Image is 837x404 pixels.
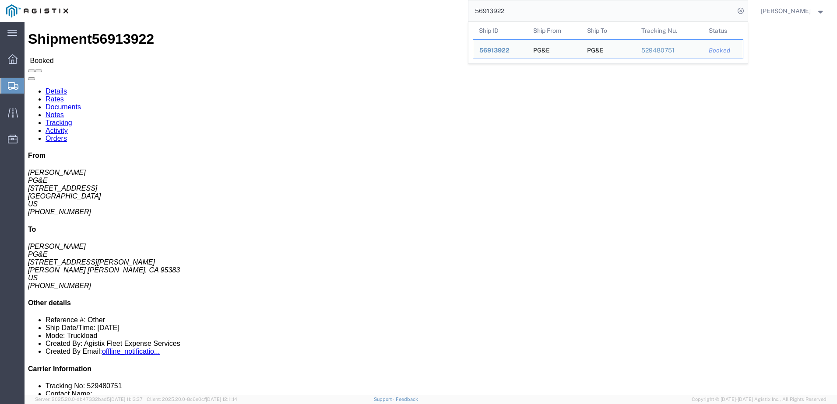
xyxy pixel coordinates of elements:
span: [DATE] 12:11:14 [206,397,237,402]
input: Search for shipment number, reference number [468,0,735,21]
span: Copyright © [DATE]-[DATE] Agistix Inc., All Rights Reserved [692,396,826,403]
span: [DATE] 11:13:37 [110,397,143,402]
button: [PERSON_NAME] [760,6,825,16]
div: Booked [709,46,737,55]
a: Support [374,397,396,402]
span: Deni Smith [761,6,811,16]
span: Server: 2025.20.0-db47332bad5 [35,397,143,402]
a: Feedback [396,397,418,402]
div: 529480751 [641,46,696,55]
iframe: FS Legacy Container [25,22,837,395]
div: PG&E [533,40,549,59]
th: Ship To [581,22,635,39]
th: Tracking Nu. [635,22,703,39]
div: PG&E [587,40,604,59]
img: logo [6,4,68,17]
span: Client: 2025.20.0-8c6e0cf [147,397,237,402]
th: Status [703,22,743,39]
div: 56913922 [479,46,521,55]
th: Ship ID [473,22,527,39]
table: Search Results [473,22,748,63]
span: 56913922 [479,47,510,54]
th: Ship From [527,22,581,39]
